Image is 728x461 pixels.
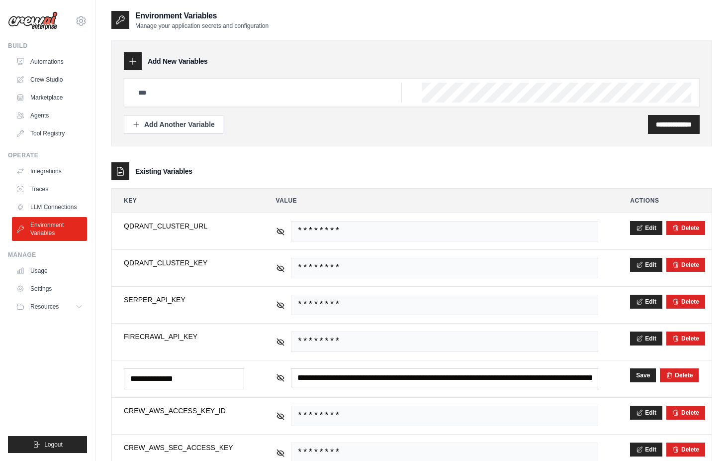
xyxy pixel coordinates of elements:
div: Operate [8,151,87,159]
a: Tool Registry [12,125,87,141]
a: Automations [12,54,87,70]
a: Settings [12,281,87,297]
button: Logout [8,436,87,453]
button: Delete [672,409,699,417]
button: Delete [672,446,699,454]
span: CREW_AWS_ACCESS_KEY_ID [124,406,244,416]
span: QDRANT_CLUSTER_KEY [124,258,244,268]
p: Manage your application secrets and configuration [135,22,269,30]
div: Build [8,42,87,50]
a: Traces [12,181,87,197]
button: Add Another Variable [124,115,223,134]
th: Value [264,189,611,213]
a: Marketplace [12,90,87,106]
button: Delete [672,261,699,269]
h3: Add New Variables [148,56,208,66]
a: LLM Connections [12,199,87,215]
button: Edit [630,258,662,272]
button: Delete [666,371,693,379]
span: QDRANT_CLUSTER_URL [124,221,244,231]
span: Resources [30,303,59,311]
button: Edit [630,406,662,420]
a: Integrations [12,163,87,179]
button: Edit [630,332,662,346]
a: Usage [12,263,87,279]
th: Key [112,189,256,213]
span: FIRECRAWL_API_KEY [124,332,244,342]
button: Resources [12,299,87,315]
th: Actions [618,189,712,213]
a: Crew Studio [12,72,87,88]
span: CREW_AWS_SEC_ACCESS_KEY [124,443,244,453]
button: Delete [672,298,699,306]
h2: Environment Variables [135,10,269,22]
h3: Existing Variables [135,166,192,176]
button: Delete [672,335,699,343]
button: Delete [672,224,699,232]
div: Add Another Variable [132,119,215,129]
span: SERPER_API_KEY [124,295,244,305]
a: Environment Variables [12,217,87,241]
button: Edit [630,221,662,235]
span: Logout [44,441,63,449]
a: Agents [12,108,87,123]
button: Save [630,368,656,382]
img: Logo [8,11,58,30]
button: Edit [630,295,662,309]
button: Edit [630,443,662,457]
div: Manage [8,251,87,259]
